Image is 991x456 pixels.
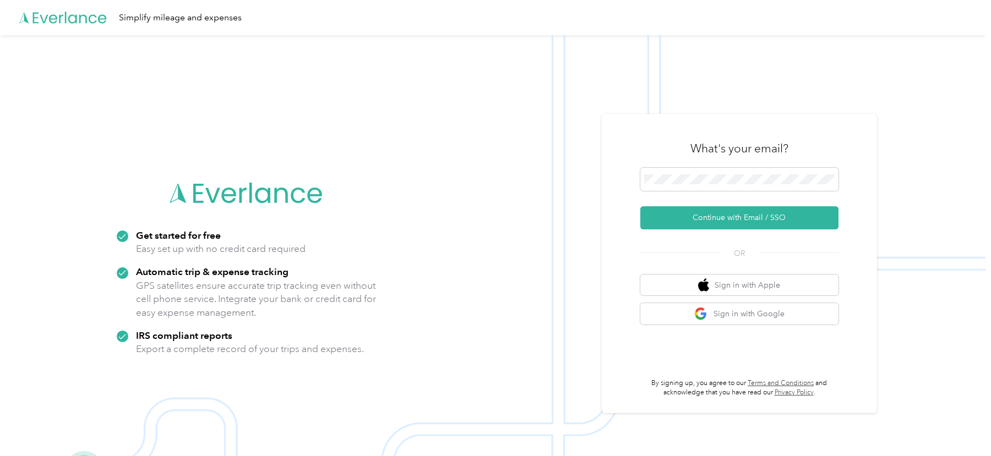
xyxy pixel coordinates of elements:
[694,307,708,321] img: google logo
[136,242,306,256] p: Easy set up with no credit card required
[640,274,838,296] button: apple logoSign in with Apple
[640,378,838,398] p: By signing up, you agree to our and acknowledge that you have read our .
[136,229,221,241] strong: Get started for free
[929,394,991,456] iframe: Everlance-gr Chat Button Frame
[748,379,814,387] a: Terms and Conditions
[775,388,814,397] a: Privacy Policy
[690,141,788,156] h3: What's your email?
[136,266,288,277] strong: Automatic trip & expense tracking
[698,278,709,292] img: apple logo
[640,303,838,325] button: google logoSign in with Google
[119,11,242,25] div: Simplify mileage and expenses
[136,279,377,320] p: GPS satellites ensure accurate trip tracking even without cell phone service. Integrate your bank...
[136,329,232,341] strong: IRS compliant reports
[136,342,364,356] p: Export a complete record of your trips and expenses.
[640,206,838,229] button: Continue with Email / SSO
[720,248,759,259] span: OR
